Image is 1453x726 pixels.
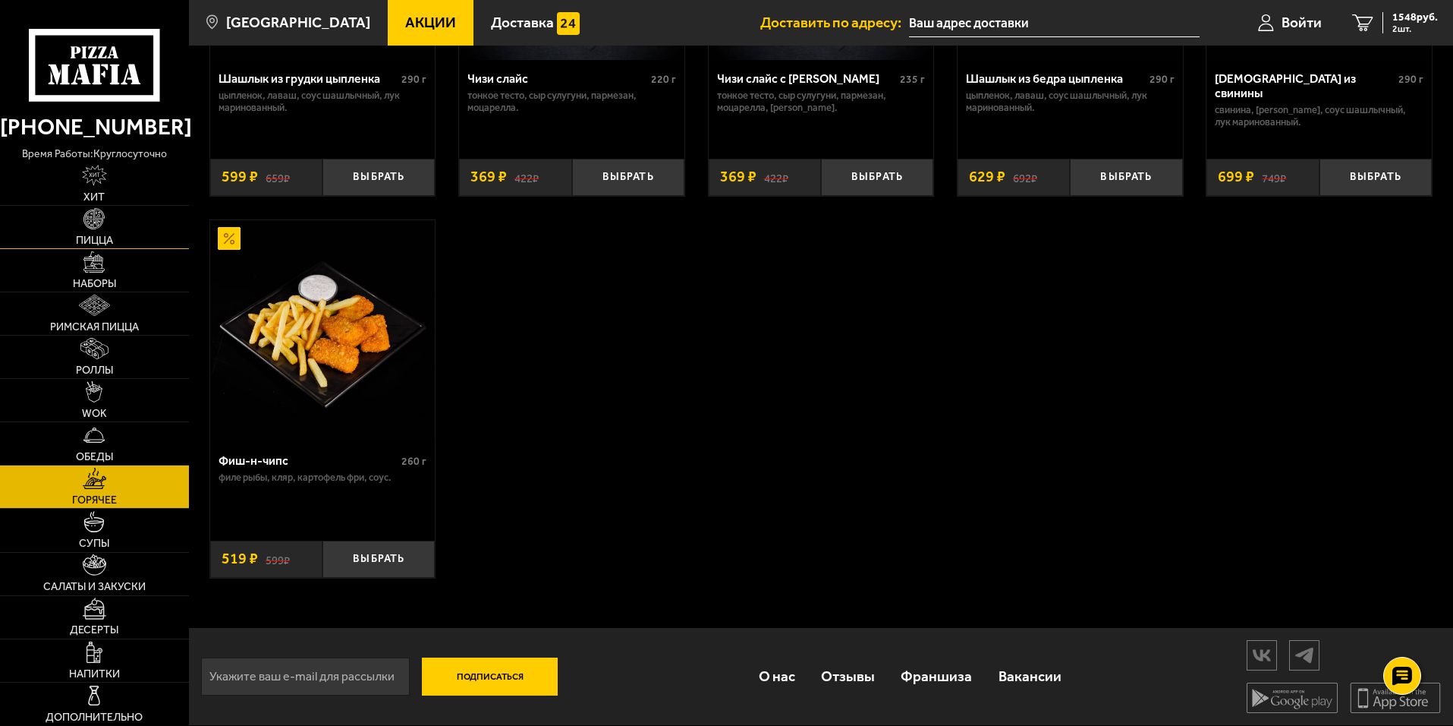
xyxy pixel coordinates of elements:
[764,169,788,185] s: 422 ₽
[1398,73,1423,86] span: 290 г
[219,453,398,468] div: Фиш-н-чипс
[1319,159,1432,196] button: Выбрать
[717,90,926,114] p: тонкое тесто, сыр сулугуни, пармезан, моцарелла, [PERSON_NAME].
[73,279,116,289] span: Наборы
[401,73,426,86] span: 290 г
[1282,15,1322,30] span: Войти
[50,322,139,333] span: Римская пицца
[219,90,427,114] p: цыпленок, лаваш, соус шашлычный, лук маринованный.
[70,625,118,636] span: Десерты
[83,192,105,203] span: Хит
[1262,169,1286,185] s: 749 ₽
[218,227,241,250] img: Акционный
[222,551,258,567] span: 519 ₽
[79,538,109,549] span: Супы
[720,169,756,185] span: 369 ₽
[219,472,427,484] p: филе рыбы, кляр, картофель фри, соус.
[46,712,143,723] span: Дополнительно
[401,455,426,468] span: 260 г
[76,235,113,246] span: Пицца
[69,669,120,680] span: Напитки
[470,169,507,185] span: 369 ₽
[491,15,554,30] span: Доставка
[222,169,258,185] span: 599 ₽
[966,90,1175,114] p: цыпленок, лаваш, соус шашлычный, лук маринованный.
[422,658,558,696] button: Подписаться
[986,652,1074,701] a: Вакансии
[1150,73,1175,86] span: 290 г
[1013,169,1037,185] s: 692 ₽
[717,71,897,86] div: Чизи слайс с [PERSON_NAME]
[651,73,676,86] span: 220 г
[808,652,888,701] a: Отзывы
[821,159,933,196] button: Выбрать
[467,71,647,86] div: Чизи слайс
[572,159,684,196] button: Выбрать
[1247,642,1276,668] img: vk
[72,495,117,506] span: Горячее
[266,551,290,567] s: 599 ₽
[1215,104,1423,128] p: свинина, [PERSON_NAME], соус шашлычный, лук маринованный.
[1392,24,1438,33] span: 2 шт.
[467,90,676,114] p: тонкое тесто, сыр сулугуни, пармезан, моцарелла.
[226,15,370,30] span: [GEOGRAPHIC_DATA]
[219,71,398,86] div: Шашлык из грудки цыпленка
[76,452,113,462] span: Обеды
[266,169,290,185] s: 659 ₽
[1290,642,1319,668] img: tg
[745,652,807,701] a: О нас
[966,71,1146,86] div: Шашлык из бедра цыпленка
[201,658,410,696] input: Укажите ваш e-mail для рассылки
[760,15,909,30] span: Доставить по адресу:
[1218,169,1254,185] span: 699 ₽
[43,582,146,592] span: Салаты и закуски
[557,12,580,35] img: 15daf4d41897b9f0e9f617042186c801.svg
[82,409,107,419] span: WOK
[888,652,985,701] a: Франшиза
[405,15,456,30] span: Акции
[210,220,436,442] a: АкционныйФиш-н-чипс
[909,9,1200,37] input: Ваш адрес доставки
[1215,71,1395,100] div: [DEMOGRAPHIC_DATA] из свинины
[212,220,433,442] img: Фиш-н-чипс
[1392,12,1438,23] span: 1548 руб.
[1070,159,1182,196] button: Выбрать
[900,73,925,86] span: 235 г
[322,541,435,578] button: Выбрать
[76,365,113,376] span: Роллы
[969,169,1005,185] span: 629 ₽
[514,169,539,185] s: 422 ₽
[322,159,435,196] button: Выбрать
